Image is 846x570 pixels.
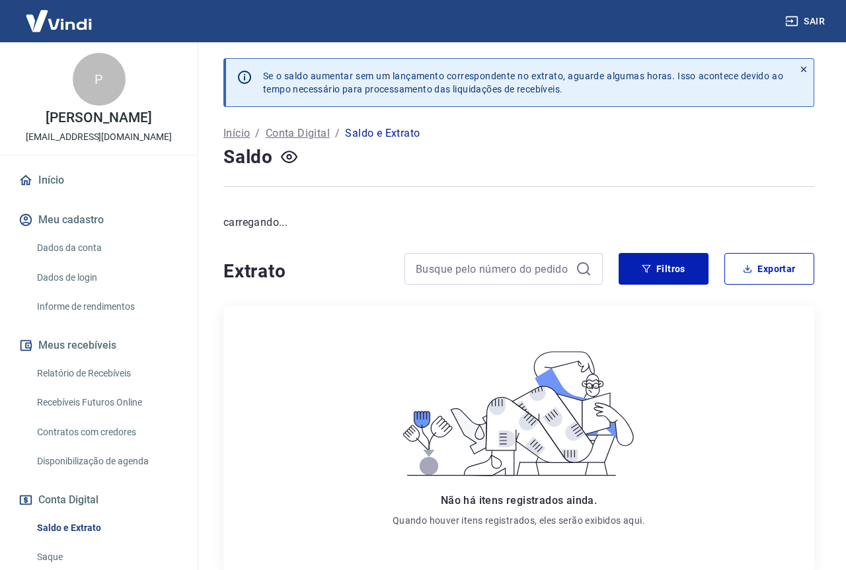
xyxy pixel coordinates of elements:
h4: Extrato [223,258,389,285]
button: Sair [783,9,830,34]
p: [PERSON_NAME] [46,111,151,125]
button: Filtros [619,253,709,285]
img: Vindi [16,1,102,41]
button: Conta Digital [16,485,182,515]
p: Saldo e Extrato [345,125,420,141]
p: Se o saldo aumentar sem um lançamento correspondente no extrato, aguarde algumas horas. Isso acon... [263,69,783,96]
p: Quando houver itens registrados, eles serão exibidos aqui. [393,514,645,527]
p: / [335,125,340,141]
a: Relatório de Recebíveis [32,360,182,387]
input: Busque pelo número do pedido [416,259,570,279]
a: Início [223,125,250,141]
div: P [73,53,126,106]
a: Disponibilização de agenda [32,448,182,475]
button: Meus recebíveis [16,331,182,360]
a: Conta Digital [266,125,330,141]
p: carregando... [223,215,814,231]
a: Dados da conta [32,234,182,262]
p: / [255,125,260,141]
button: Meu cadastro [16,205,182,234]
a: Início [16,166,182,195]
a: Dados de login [32,264,182,291]
button: Exportar [724,253,814,285]
p: [EMAIL_ADDRESS][DOMAIN_NAME] [26,130,172,144]
a: Saldo e Extrato [32,515,182,542]
a: Informe de rendimentos [32,293,182,320]
span: Não há itens registrados ainda. [441,494,597,507]
h4: Saldo [223,144,273,170]
a: Contratos com credores [32,419,182,446]
a: Recebíveis Futuros Online [32,389,182,416]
